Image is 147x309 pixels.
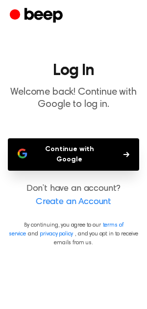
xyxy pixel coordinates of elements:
h1: Log In [8,63,139,78]
a: privacy policy [40,231,73,237]
a: Create an Account [10,196,137,209]
p: By continuing, you agree to our and , and you opt in to receive emails from us. [8,221,139,247]
p: Welcome back! Continue with Google to log in. [8,86,139,111]
a: Beep [10,6,65,26]
button: Continue with Google [8,138,139,171]
p: Don’t have an account? [8,182,139,209]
